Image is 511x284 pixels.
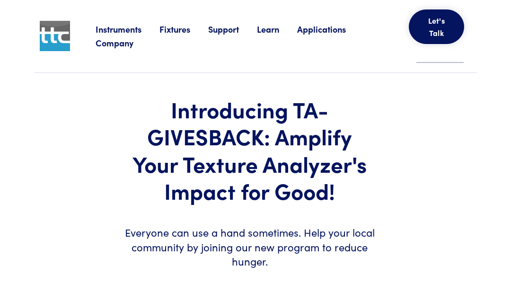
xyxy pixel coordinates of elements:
a: Learn [257,23,297,35]
a: Fixtures [159,23,208,35]
h1: Introducing TA-GIVESBACK: Amplify Your Texture Analyzer's Impact for Good! [123,96,377,204]
a: Applications [297,23,364,35]
a: Support [208,23,257,35]
a: Instruments [96,23,159,35]
img: ttc_logo_1x1_v1.0.png [40,21,70,51]
h6: Everyone can use a hand sometimes. Help your local community by joining our new program to reduce... [123,225,377,269]
button: Let's Talk [409,9,465,44]
a: Company [96,37,151,49]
